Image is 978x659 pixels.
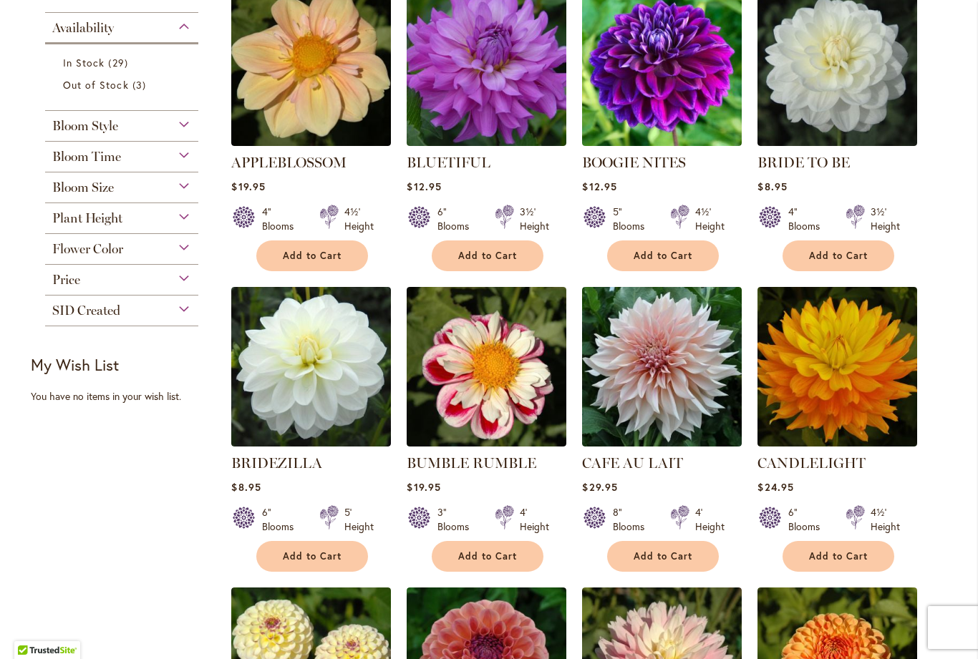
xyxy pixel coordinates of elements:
button: Add to Cart [607,240,719,271]
div: 6" Blooms [788,505,828,534]
div: 8" Blooms [613,505,653,534]
span: $19.95 [231,180,265,193]
span: $19.95 [407,480,440,494]
span: Add to Cart [283,550,342,562]
a: Out of Stock 3 [63,77,184,92]
button: Add to Cart [783,541,894,572]
span: Add to Cart [809,250,868,262]
button: Add to Cart [783,240,894,271]
div: You have no items in your wish list. [31,389,222,404]
span: SID Created [52,303,120,318]
button: Add to Cart [432,240,543,271]
div: 3" Blooms [437,505,478,534]
span: $29.95 [582,480,617,494]
a: CAFE AU LAIT [582,454,683,472]
a: APPLEBLOSSOM [231,135,391,149]
a: BOOGIE NITES [582,154,686,171]
div: 3½' Height [520,205,549,233]
a: BLUETIFUL [407,154,490,171]
span: In Stock [63,56,105,69]
span: 3 [132,77,150,92]
span: Add to Cart [283,250,342,262]
a: BRIDE TO BE [757,135,917,149]
iframe: Launch Accessibility Center [11,608,51,648]
button: Add to Cart [607,541,719,572]
img: BUMBLE RUMBLE [407,287,566,446]
img: Café Au Lait [582,287,742,446]
span: Flower Color [52,241,123,257]
a: Bluetiful [407,135,566,149]
a: BUMBLE RUMBLE [407,436,566,449]
span: Add to Cart [458,550,517,562]
span: $12.95 [582,180,616,193]
a: BUMBLE RUMBLE [407,454,536,472]
a: Café Au Lait [582,436,742,449]
div: 5' Height [344,505,374,534]
span: $12.95 [407,180,441,193]
div: 3½' Height [871,205,900,233]
div: 6" Blooms [437,205,478,233]
span: Add to Cart [458,250,517,262]
img: CANDLELIGHT [757,287,917,446]
button: Add to Cart [256,240,368,271]
span: $8.95 [231,480,261,494]
span: Add to Cart [634,550,692,562]
span: Bloom Time [52,149,121,165]
span: Plant Height [52,210,122,226]
span: $24.95 [757,480,793,494]
div: 4" Blooms [262,205,302,233]
a: BRIDEZILLA [231,454,322,472]
a: In Stock 29 [63,55,184,70]
a: CANDLELIGHT [757,436,917,449]
div: 4' Height [520,505,549,534]
div: 4½' Height [344,205,374,233]
button: Add to Cart [256,541,368,572]
a: BRIDEZILLA [231,436,391,449]
a: CANDLELIGHT [757,454,866,472]
div: 6" Blooms [262,505,302,534]
a: BOOGIE NITES [582,135,742,149]
div: 4½' Height [871,505,900,534]
a: BRIDE TO BE [757,154,850,171]
span: Price [52,272,80,288]
span: $8.95 [757,180,787,193]
button: Add to Cart [432,541,543,572]
span: Bloom Size [52,180,114,195]
span: 29 [108,55,131,70]
span: Add to Cart [634,250,692,262]
span: Add to Cart [809,550,868,562]
div: 4" Blooms [788,205,828,233]
div: 5" Blooms [613,205,653,233]
span: Bloom Style [52,118,118,134]
a: APPLEBLOSSOM [231,154,347,171]
img: BRIDEZILLA [231,287,391,446]
div: 4' Height [695,505,725,534]
span: Availability [52,20,114,36]
span: Out of Stock [63,78,129,92]
div: 4½' Height [695,205,725,233]
strong: My Wish List [31,354,119,375]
